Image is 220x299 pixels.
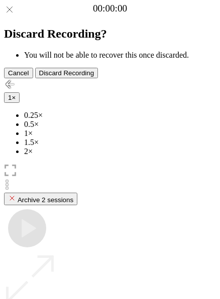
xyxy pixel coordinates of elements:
li: 1× [24,129,216,138]
li: 2× [24,147,216,156]
li: You will not be able to recover this once discarded. [24,51,216,60]
div: Archive 2 sessions [8,194,73,204]
h2: Discard Recording? [4,27,216,41]
button: Cancel [4,68,33,78]
span: 1 [8,94,12,101]
button: 1× [4,92,20,103]
li: 0.25× [24,111,216,120]
a: 00:00:00 [93,3,127,14]
button: Archive 2 sessions [4,193,77,205]
button: Discard Recording [35,68,98,78]
li: 1.5× [24,138,216,147]
li: 0.5× [24,120,216,129]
